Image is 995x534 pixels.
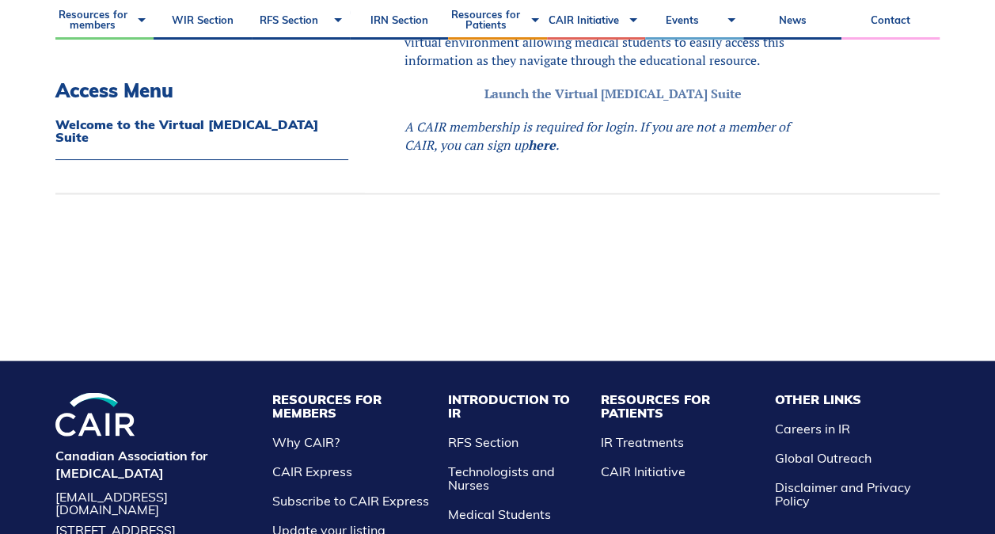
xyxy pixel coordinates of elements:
[272,463,352,479] a: CAIR Express
[55,393,135,437] img: CIRA
[55,118,348,143] a: Welcome to the Virtual [MEDICAL_DATA] Suite
[272,493,429,509] a: Subscribe to CAIR Express
[484,85,741,102] a: Launch the Virtual [MEDICAL_DATA] Suite
[600,434,683,450] a: IR Treatments
[448,463,555,493] a: Technologists and Nurses
[55,79,348,102] h3: Access Menu
[448,434,518,450] a: RFS Section
[775,450,872,466] a: Global Outreach
[55,490,256,516] a: [EMAIL_ADDRESS][DOMAIN_NAME]
[272,434,340,450] a: Why CAIR?
[528,136,556,154] a: here
[55,447,256,483] h4: Canadian Association for [MEDICAL_DATA]
[404,118,789,153] em: A CAIR membership is required for login. If you are not a member of CAIR, you can sign up .
[600,463,685,479] a: CAIR Initiative
[775,479,911,509] a: Disclaimer and Privacy Policy
[448,506,551,522] a: Medical Students
[775,421,850,437] a: Careers in IR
